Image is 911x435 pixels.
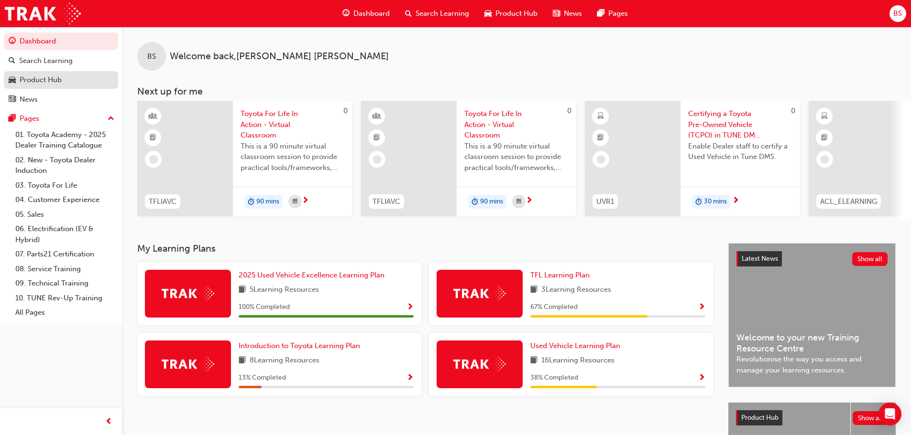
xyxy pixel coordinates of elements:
[241,141,345,173] span: This is a 90 minute virtual classroom session to provide practical tools/frameworks, behaviours a...
[19,55,73,66] div: Search Learning
[162,357,214,371] img: Trak
[597,132,604,144] span: booktick-icon
[239,355,246,367] span: book-icon
[406,374,414,382] span: Show Progress
[530,372,578,383] span: 38 % Completed
[853,411,889,425] button: Show all
[698,301,705,313] button: Show Progress
[4,110,118,127] button: Pages
[530,302,578,313] span: 67 % Completed
[20,113,39,124] div: Pages
[343,106,348,115] span: 0
[239,372,286,383] span: 13 % Completed
[293,196,297,208] span: calendar-icon
[698,303,705,312] span: Show Progress
[9,95,16,104] span: news-icon
[239,340,364,351] a: Introduction to Toyota Learning Plan
[335,4,397,23] a: guage-iconDashboard
[530,355,538,367] span: book-icon
[742,255,778,263] span: Latest News
[597,110,604,123] span: learningResourceType_ELEARNING-icon
[530,340,624,351] a: Used Vehicle Learning Plan
[4,91,118,108] a: News
[250,284,319,296] span: 5 Learning Resources
[4,71,118,89] a: Product Hub
[342,8,350,20] span: guage-icon
[736,332,888,354] span: Welcome to your new Training Resource Centre
[11,276,118,291] a: 09. Technical Training
[137,243,713,254] h3: My Learning Plans
[464,141,569,173] span: This is a 90 minute virtual classroom session to provide practical tools/frameworks, behaviours a...
[530,270,593,281] a: TFL Learning Plan
[11,178,118,193] a: 03. Toyota For Life
[147,51,156,62] span: BS
[530,271,590,279] span: TFL Learning Plan
[5,3,81,24] img: Trak
[373,196,400,207] span: TFLIAVC
[9,37,16,46] span: guage-icon
[821,155,829,164] span: learningRecordVerb_NONE-icon
[11,247,118,262] a: 07. Parts21 Certification
[530,341,620,350] span: Used Vehicle Learning Plan
[9,115,16,123] span: pages-icon
[11,127,118,153] a: 01. Toyota Academy - 2025 Dealer Training Catalogue
[495,8,538,19] span: Product Hub
[821,110,828,123] span: learningResourceType_ELEARNING-icon
[736,251,888,266] a: Latest NewsShow all
[688,108,792,141] span: Certifying a Toyota Pre-Owned Vehicle (TCPO) in TUNE DMS e-Learning Module
[791,106,795,115] span: 0
[373,132,380,144] span: booktick-icon
[373,155,382,164] span: learningRecordVerb_NONE-icon
[698,372,705,384] button: Show Progress
[11,305,118,320] a: All Pages
[239,270,388,281] a: 2025 Used Vehicle Excellence Learning Plan
[397,4,477,23] a: search-iconSearch Learning
[472,196,478,208] span: duration-icon
[150,110,156,123] span: learningResourceType_INSTRUCTOR_LED-icon
[541,284,611,296] span: 3 Learning Resources
[453,357,506,371] img: Trak
[704,196,727,207] span: 30 mins
[480,196,503,207] span: 90 mins
[464,108,569,141] span: Toyota For Life In Action - Virtual Classroom
[477,4,545,23] a: car-iconProduct Hub
[9,76,16,85] span: car-icon
[20,94,38,105] div: News
[852,252,888,266] button: Show all
[526,197,533,205] span: next-icon
[149,196,176,207] span: TFLIAVC
[4,52,118,70] a: Search Learning
[150,132,156,144] span: booktick-icon
[11,153,118,178] a: 02. New - Toyota Dealer Induction
[889,5,906,22] button: BS
[821,132,828,144] span: booktick-icon
[302,197,309,205] span: next-icon
[137,101,352,216] a: 0TFLIAVCToyota For Life In Action - Virtual ClassroomThis is a 90 minute virtual classroom sessio...
[406,301,414,313] button: Show Progress
[239,302,290,313] span: 100 % Completed
[9,57,15,65] span: search-icon
[373,110,380,123] span: learningResourceType_INSTRUCTOR_LED-icon
[553,8,560,20] span: news-icon
[406,372,414,384] button: Show Progress
[239,341,360,350] span: Introduction to Toyota Learning Plan
[416,8,469,19] span: Search Learning
[108,113,114,125] span: up-icon
[564,8,582,19] span: News
[820,196,877,207] span: ACL_ELEARNING
[20,74,62,85] div: Product Hub
[4,32,118,50] a: Dashboard
[11,291,118,306] a: 10. TUNE Rev-Up Training
[4,31,118,110] button: DashboardSearch LearningProduct HubNews
[597,155,605,164] span: learningRecordVerb_NONE-icon
[688,141,792,162] span: Enable Dealer staff to certify a Used Vehicle in Tune DMS.
[239,284,246,296] span: book-icon
[698,374,705,382] span: Show Progress
[122,86,911,97] h3: Next up for me
[484,8,492,20] span: car-icon
[597,8,604,20] span: pages-icon
[11,192,118,207] a: 04. Customer Experience
[406,303,414,312] span: Show Progress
